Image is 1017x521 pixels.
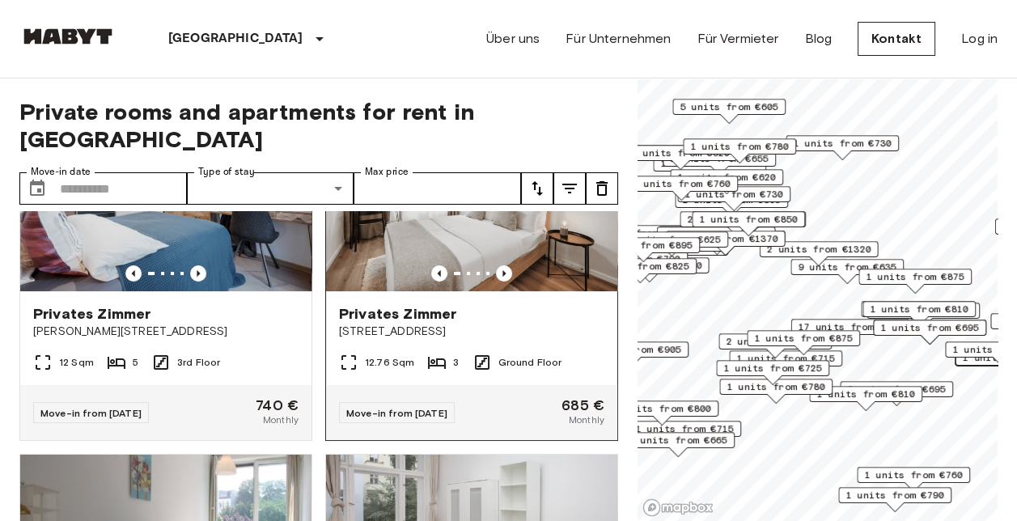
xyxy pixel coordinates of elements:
div: Map marker [625,176,738,201]
span: Ground Floor [498,355,562,370]
span: 5 [133,355,138,370]
button: tune [586,172,618,205]
span: 5 units from €605 [680,100,778,114]
span: 3 [453,355,459,370]
span: 2 units from €625 [622,232,721,247]
div: Map marker [791,319,910,344]
a: Marketing picture of unit DE-01-008-005-03HFPrevious imagePrevious imagePrivates Zimmer[PERSON_NA... [19,96,312,441]
button: Choose date [21,172,53,205]
button: Previous image [125,265,142,282]
div: Map marker [667,231,786,256]
span: 3rd Floor [177,355,220,370]
label: Type of stay [198,165,255,179]
span: Privates Zimmer [33,304,150,324]
span: Monthly [263,413,299,427]
span: 1 units from €665 [629,433,727,447]
span: 1 units from €725 [723,361,822,375]
div: Map marker [809,386,922,411]
span: 1 units from €620 [677,170,776,184]
span: 1 units from €715 [635,421,734,436]
span: 2 units from €865 [726,334,824,349]
span: 1 units from €895 [594,238,693,252]
button: Previous image [496,265,512,282]
span: 1 units from €905 [583,342,681,357]
span: 1 units from €790 [845,488,944,502]
span: 12.76 Sqm [365,355,414,370]
div: Map marker [716,360,829,385]
div: Map marker [861,301,974,326]
a: Marketing picture of unit DE-01-262-002-02Previous imagePrevious imagePrivates Zimmer[STREET_ADDR... [325,96,618,441]
span: [PERSON_NAME][STREET_ADDRESS] [33,324,299,340]
span: 1 units from €810 [870,302,968,316]
span: 685 € [561,398,604,413]
a: Kontakt [858,22,935,56]
span: 1 units from €780 [727,379,825,394]
span: Move-in from [DATE] [346,407,447,419]
span: 1 units from €715 [736,351,835,366]
a: Log in [961,29,998,49]
div: Map marker [858,269,972,294]
img: Habyt [19,28,117,44]
a: Blog [804,29,832,49]
div: Map marker [670,169,783,194]
div: Map marker [862,301,976,326]
div: Map marker [659,226,772,251]
span: 1 units from €800 [612,401,711,416]
div: Map marker [718,333,832,358]
span: 1 units from €875 [866,269,964,284]
span: 1 units from €810 [816,387,915,401]
button: tune [553,172,586,205]
div: Map marker [672,99,786,124]
span: 1 units from €875 [754,331,853,345]
span: 1 units from €1200 [598,258,702,273]
span: 14 units from €645 [664,227,769,242]
button: tune [521,172,553,205]
button: Previous image [190,265,206,282]
div: Map marker [683,138,796,163]
span: 2 units from €695 [847,382,946,396]
span: 1 units from €620 [631,146,730,160]
div: Map marker [624,145,737,170]
span: 740 € [256,398,299,413]
div: Map marker [838,487,951,512]
a: Über uns [486,29,540,49]
a: Für Vermieter [697,29,778,49]
label: Max price [365,165,409,179]
label: Move-in date [31,165,91,179]
button: Previous image [431,265,447,282]
span: 1 units from €760 [864,468,963,482]
div: Map marker [873,320,986,345]
span: Private rooms and apartments for rent in [GEOGRAPHIC_DATA] [19,98,618,153]
div: Map marker [760,241,879,266]
span: 1 units from €730 [793,136,892,150]
span: Monthly [569,413,604,427]
span: 2 units from €1320 [767,242,871,256]
div: Map marker [719,379,833,404]
span: 1 units from €1370 [674,231,778,246]
span: 9 units from €635 [798,260,896,274]
div: Map marker [840,381,953,406]
div: Map marker [680,211,793,236]
div: Map marker [583,258,697,283]
span: 1 units from €825 [591,259,689,273]
div: Map marker [587,237,700,262]
div: Map marker [790,259,904,284]
span: 1 units from €695 [880,320,979,335]
span: 12 Sqm [59,355,94,370]
span: 1 units from €760 [632,176,731,191]
div: Map marker [591,257,710,282]
a: Mapbox logo [642,498,714,517]
span: 17 units from €650 [799,320,903,334]
div: Map marker [675,192,788,217]
div: Map marker [615,231,728,256]
div: Map marker [692,211,805,236]
span: 1 units from €780 [690,139,789,154]
span: 2 units from €655 [687,212,786,227]
div: Map marker [657,227,776,252]
span: 1 units from €730 [684,187,783,201]
a: Für Unternehmen [566,29,671,49]
div: Map marker [786,135,899,160]
span: [STREET_ADDRESS] [339,324,604,340]
div: Map marker [621,432,735,457]
span: 1 units from €850 [699,212,798,227]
